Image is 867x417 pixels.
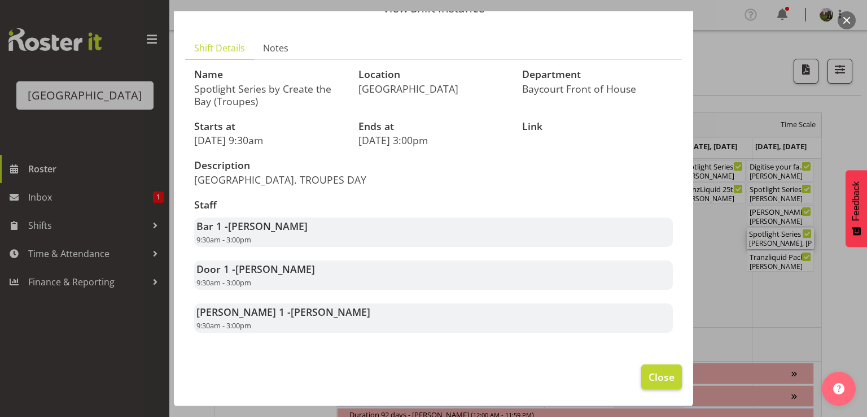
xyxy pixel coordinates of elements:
[851,181,861,221] span: Feedback
[228,219,308,233] span: [PERSON_NAME]
[196,320,251,331] span: 9:30am - 3:00pm
[196,262,315,276] strong: Door 1 -
[185,2,682,14] p: View Shift Instance
[194,173,427,186] p: [GEOGRAPHIC_DATA]. TROUPES DAY
[846,170,867,247] button: Feedback - Show survey
[196,219,308,233] strong: Bar 1 -
[263,41,288,55] span: Notes
[522,82,673,95] p: Baycourt Front of House
[196,234,251,245] span: 9:30am - 3:00pm
[358,134,509,146] p: [DATE] 3:00pm
[194,121,345,132] h3: Starts at
[194,134,345,146] p: [DATE] 9:30am
[522,69,673,80] h3: Department
[194,160,427,171] h3: Description
[196,277,251,288] span: 9:30am - 3:00pm
[291,305,370,319] span: [PERSON_NAME]
[235,262,315,276] span: [PERSON_NAME]
[641,364,682,389] button: Close
[194,69,345,80] h3: Name
[649,370,675,384] span: Close
[522,121,673,132] h3: Link
[196,305,370,319] strong: [PERSON_NAME] 1 -
[358,69,509,80] h3: Location
[833,383,844,394] img: help-xxl-2.png
[358,121,509,132] h3: Ends at
[358,82,509,95] p: [GEOGRAPHIC_DATA]
[194,41,245,55] span: Shift Details
[194,199,673,211] h3: Staff
[194,82,345,107] p: Spotlight Series by Create the Bay (Troupes)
